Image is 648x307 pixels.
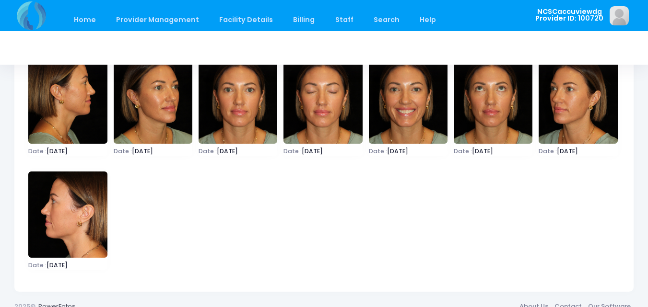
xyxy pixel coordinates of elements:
span: Date : [28,261,47,269]
span: [DATE] [454,148,532,154]
a: Facility Details [210,9,283,31]
span: Date : [199,147,217,155]
span: [DATE] [28,148,107,154]
a: Help [411,9,446,31]
span: [DATE] [199,148,277,154]
span: Date : [28,147,47,155]
img: image [199,57,277,144]
span: Date : [454,147,472,155]
span: NCSCaccuviewdg Provider ID: 100720 [535,8,603,22]
span: [DATE] [539,148,617,154]
a: Home [64,9,105,31]
a: Staff [326,9,363,31]
span: [DATE] [114,148,192,154]
img: image [283,57,362,144]
img: image [28,57,107,144]
span: [DATE] [283,148,362,154]
img: image [28,171,107,258]
span: Date : [114,147,132,155]
span: Date : [369,147,387,155]
span: Date : [283,147,302,155]
a: Billing [284,9,324,31]
span: Date : [539,147,557,155]
span: [DATE] [369,148,448,154]
img: image [454,57,532,144]
img: image [114,57,192,144]
img: image [369,57,448,144]
a: Search [364,9,409,31]
span: [DATE] [28,262,107,268]
img: image [539,57,617,144]
a: Provider Management [106,9,208,31]
img: image [610,6,629,25]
